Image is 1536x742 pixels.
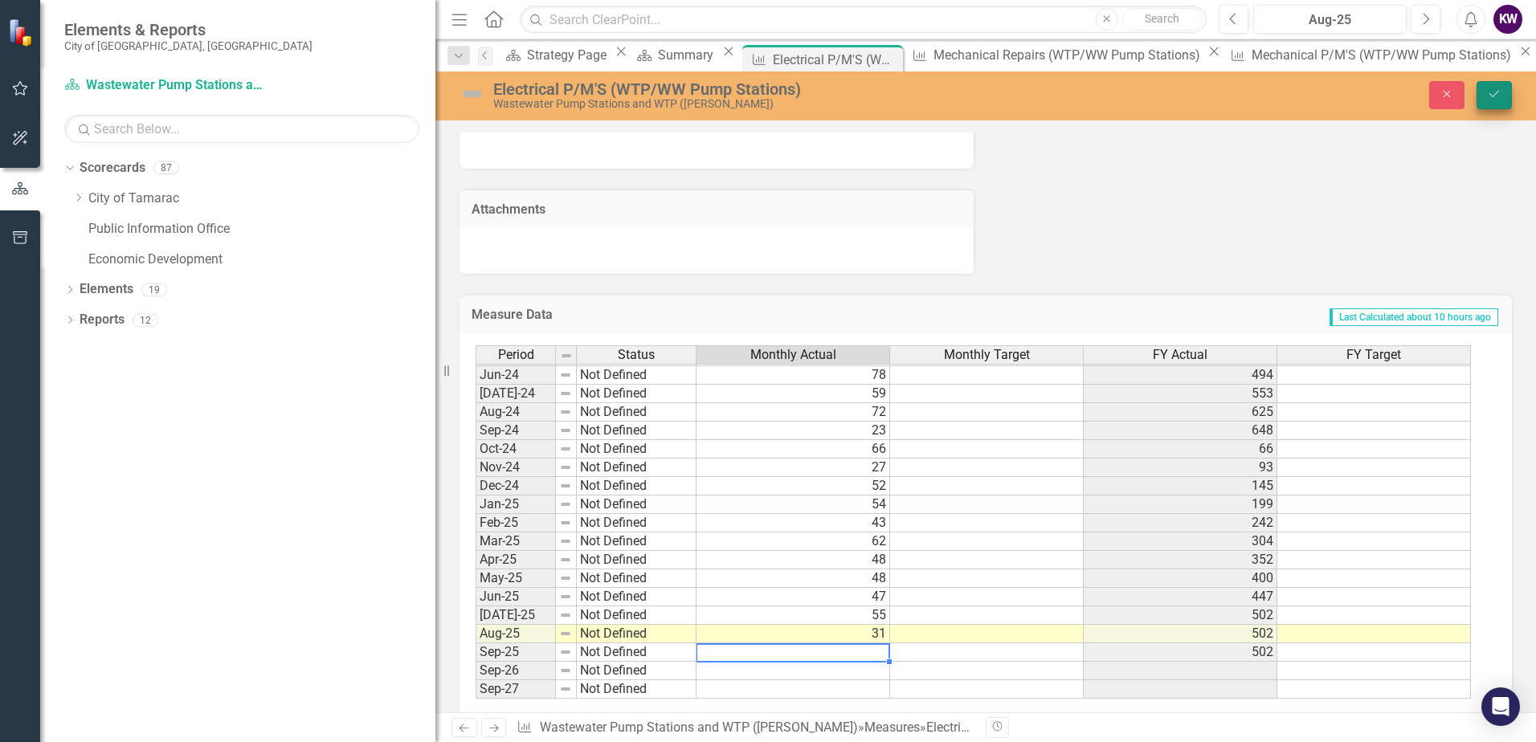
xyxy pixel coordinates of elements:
[476,606,556,625] td: [DATE]-25
[527,45,611,65] div: Strategy Page
[577,514,697,532] td: Not Defined
[559,479,572,492] img: 8DAGhfEEPCf229AAAAAElFTkSuQmCC
[1084,477,1277,495] td: 145
[476,385,556,403] td: [DATE]-24
[559,609,572,622] img: 8DAGhfEEPCf229AAAAAElFTkSuQmCC
[697,551,890,569] td: 48
[1084,422,1277,440] td: 648
[577,366,697,385] td: Not Defined
[64,76,265,95] a: Wastewater Pump Stations and WTP ([PERSON_NAME])
[577,422,697,440] td: Not Defined
[1084,385,1277,403] td: 553
[559,424,572,437] img: 8DAGhfEEPCf229AAAAAElFTkSuQmCC
[64,20,313,39] span: Elements & Reports
[577,495,697,514] td: Not Defined
[697,588,890,606] td: 47
[1084,366,1277,385] td: 494
[1122,8,1203,31] button: Search
[1252,45,1515,65] div: Mechanical P/M'S (WTP/WW Pump Stations)
[1084,606,1277,625] td: 502
[540,720,858,735] a: Wastewater Pump Stations and WTP ([PERSON_NAME])
[697,403,890,422] td: 72
[577,385,697,403] td: Not Defined
[864,720,920,735] a: Measures
[559,683,572,695] img: 8DAGhfEEPCf229AAAAAElFTkSuQmCC
[697,385,890,403] td: 59
[1330,308,1498,326] span: Last Calculated about 10 hours ago
[697,569,890,588] td: 48
[7,18,36,47] img: ClearPoint Strategy
[773,50,899,70] div: Electrical P/M'S (WTP/WW Pump Stations)
[520,6,1207,34] input: Search ClearPoint...
[697,459,890,477] td: 27
[750,348,836,362] span: Monthly Actual
[577,680,697,699] td: Not Defined
[697,440,890,459] td: 66
[153,161,179,175] div: 87
[1084,588,1277,606] td: 447
[64,39,313,52] small: City of [GEOGRAPHIC_DATA], [GEOGRAPHIC_DATA]
[1084,643,1277,662] td: 502
[1346,348,1401,362] span: FY Target
[1084,403,1277,422] td: 625
[476,551,556,569] td: Apr-25
[577,551,697,569] td: Not Defined
[1253,5,1407,34] button: Aug-25
[476,477,556,495] td: Dec-24
[88,220,435,238] a: Public Information Office
[1153,348,1207,362] span: FY Actual
[1084,532,1277,551] td: 304
[906,45,1204,65] a: Mechanical Repairs (WTP/WW Pump Stations)
[1259,10,1401,30] div: Aug-25
[577,625,697,643] td: Not Defined
[559,553,572,566] img: 8DAGhfEEPCf229AAAAAElFTkSuQmCC
[559,516,572,529] img: 8DAGhfEEPCf229AAAAAElFTkSuQmCC
[64,115,419,143] input: Search Below...
[498,348,534,362] span: Period
[476,440,556,459] td: Oct-24
[559,572,572,585] img: 8DAGhfEEPCf229AAAAAElFTkSuQmCC
[476,588,556,606] td: Jun-25
[1084,440,1277,459] td: 66
[577,662,697,680] td: Not Defined
[141,283,167,296] div: 19
[476,643,556,662] td: Sep-25
[476,514,556,532] td: Feb-25
[577,440,697,459] td: Not Defined
[88,190,435,208] a: City of Tamarac
[80,280,133,299] a: Elements
[476,662,556,680] td: Sep-26
[500,45,611,65] a: Strategy Page
[476,366,556,385] td: Jun-24
[493,98,1045,110] div: Wastewater Pump Stations and WTP ([PERSON_NAME])
[697,422,890,440] td: 23
[697,477,890,495] td: 52
[1084,569,1277,588] td: 400
[476,569,556,588] td: May-25
[559,535,572,548] img: 8DAGhfEEPCf229AAAAAElFTkSuQmCC
[493,80,1045,98] div: Electrical P/M'S (WTP/WW Pump Stations)
[1084,495,1277,514] td: 199
[697,514,890,532] td: 43
[697,532,890,551] td: 62
[560,349,573,362] img: 8DAGhfEEPCf229AAAAAElFTkSuQmCC
[631,45,718,65] a: Summary
[1493,5,1522,34] button: KW
[658,45,718,65] div: Summary
[476,680,556,699] td: Sep-27
[559,590,572,603] img: 8DAGhfEEPCf229AAAAAElFTkSuQmCC
[133,313,158,327] div: 12
[577,403,697,422] td: Not Defined
[88,251,435,269] a: Economic Development
[697,606,890,625] td: 55
[1224,45,1515,65] a: Mechanical P/M'S (WTP/WW Pump Stations)
[472,308,803,322] h3: Measure Data
[577,569,697,588] td: Not Defined
[559,646,572,658] img: 8DAGhfEEPCf229AAAAAElFTkSuQmCC
[80,311,125,329] a: Reports
[476,459,556,477] td: Nov-24
[559,369,572,381] img: 8DAGhfEEPCf229AAAAAElFTkSuQmCC
[476,422,556,440] td: Sep-24
[577,643,697,662] td: Not Defined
